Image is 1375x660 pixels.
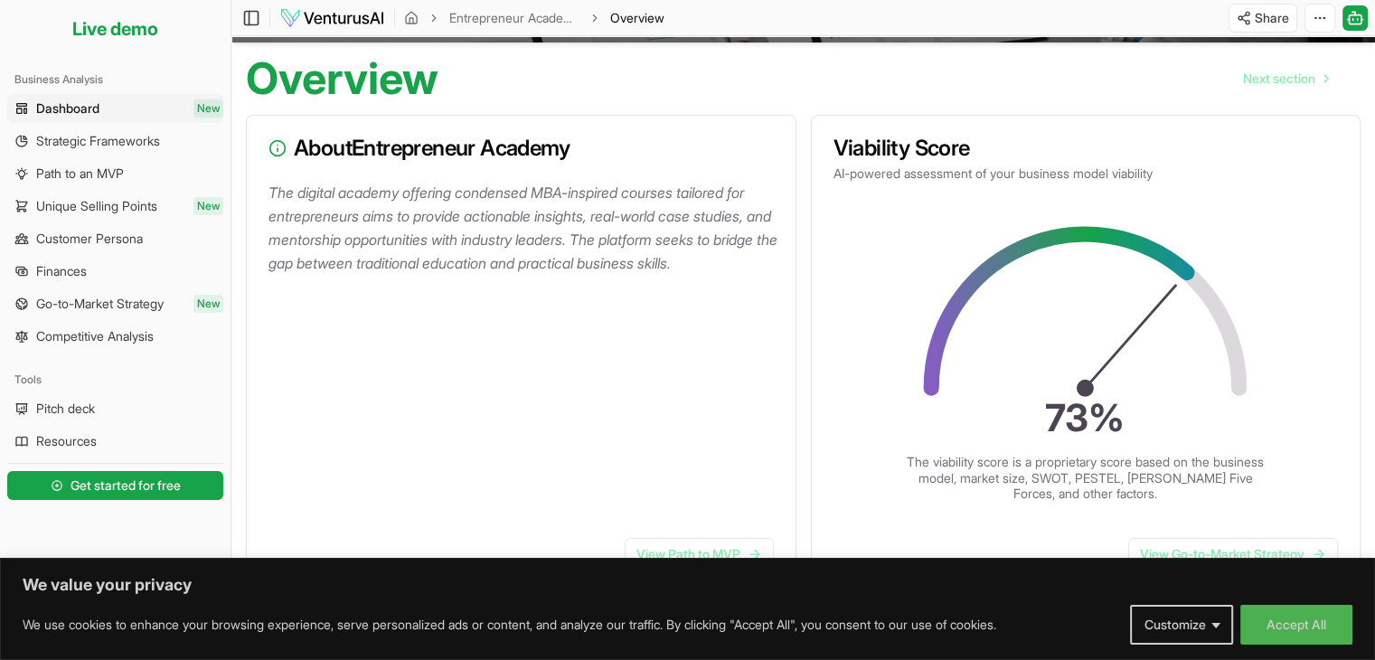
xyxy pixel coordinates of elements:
[1229,61,1342,97] nav: pagination
[268,137,774,159] h3: About Entrepreneur Academy
[7,322,223,351] a: Competitive Analysis
[7,471,223,500] button: Get started for free
[71,476,181,495] span: Get started for free
[36,327,154,345] span: Competitive Analysis
[1128,538,1338,570] a: View Go-to-Market Strategy
[1255,9,1289,27] span: Share
[1229,4,1297,33] button: Share
[7,427,223,456] a: Resources
[36,295,164,313] span: Go-to-Market Strategy
[1229,61,1342,97] a: Go to next page
[193,295,223,313] span: New
[36,262,87,280] span: Finances
[610,9,664,27] span: Overview
[905,454,1267,502] p: The viability score is a proprietary score based on the business model, market size, SWOT, PESTEL...
[7,467,223,504] a: Get started for free
[279,7,385,29] img: logo
[268,181,781,275] p: The digital academy offering condensed MBA-inspired courses tailored for entrepreneurs aims to pr...
[1243,70,1315,88] span: Next section
[7,365,223,394] div: Tools
[36,99,99,118] span: Dashboard
[23,614,996,636] p: We use cookies to enhance your browsing experience, serve personalized ads or content, and analyz...
[1240,605,1352,645] button: Accept All
[449,9,579,27] a: Entrepreneur Academy
[7,159,223,188] a: Path to an MVP
[246,57,438,100] h1: Overview
[36,197,157,215] span: Unique Selling Points
[404,9,664,27] nav: breadcrumb
[7,127,223,156] a: Strategic Frameworks
[7,224,223,253] a: Customer Persona
[833,137,1339,159] h3: Viability Score
[1046,395,1125,440] text: 73 %
[36,230,143,248] span: Customer Persona
[7,289,223,318] a: Go-to-Market StrategyNew
[193,99,223,118] span: New
[7,94,223,123] a: DashboardNew
[7,394,223,423] a: Pitch deck
[625,538,774,570] a: View Path to MVP
[36,400,95,418] span: Pitch deck
[36,132,160,150] span: Strategic Frameworks
[36,432,97,450] span: Resources
[23,574,1352,596] p: We value your privacy
[833,165,1339,183] p: AI-powered assessment of your business model viability
[7,257,223,286] a: Finances
[36,165,124,183] span: Path to an MVP
[193,197,223,215] span: New
[1130,605,1233,645] button: Customize
[7,192,223,221] a: Unique Selling PointsNew
[7,65,223,94] div: Business Analysis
